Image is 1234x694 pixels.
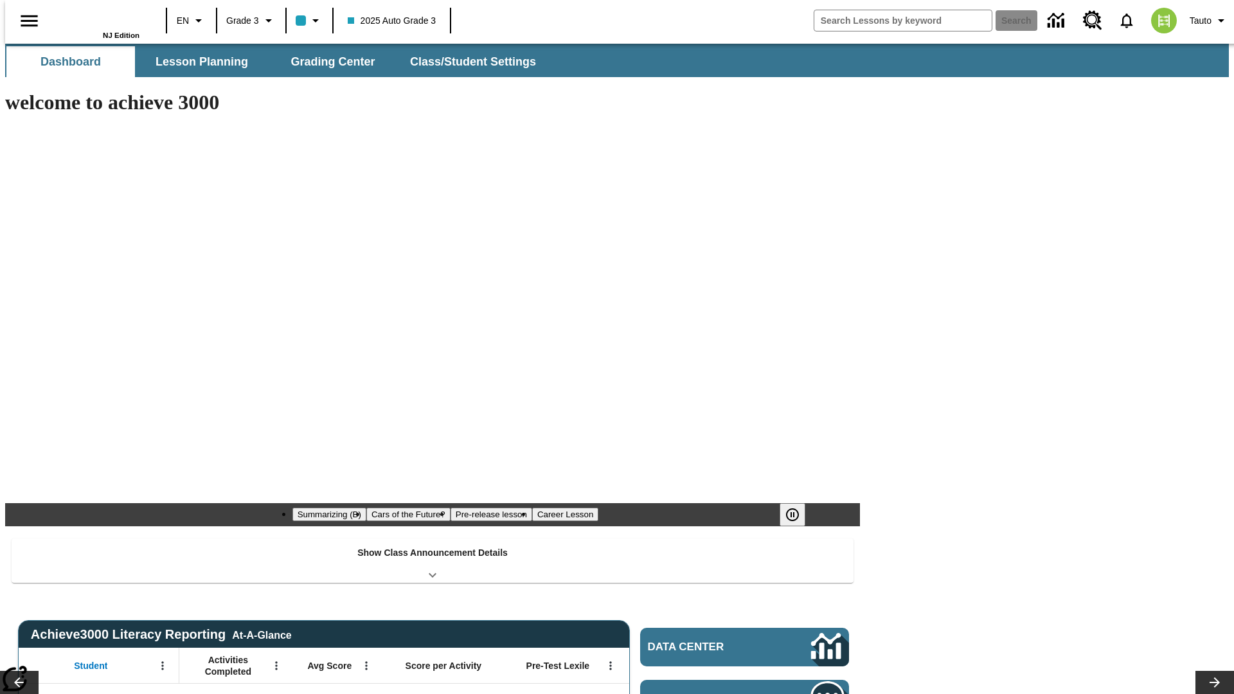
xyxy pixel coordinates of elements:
span: Pre-Test Lexile [526,660,590,672]
span: Grading Center [291,55,375,69]
span: Class/Student Settings [410,55,536,69]
button: Class color is light blue. Change class color [291,9,328,32]
button: Lesson carousel, Next [1195,671,1234,694]
span: Student [74,660,107,672]
button: Slide 4 Career Lesson [532,508,598,521]
a: Data Center [640,628,849,666]
button: Open Menu [357,656,376,675]
button: Open Menu [267,656,286,675]
span: Dashboard [40,55,101,69]
span: EN [177,14,189,28]
button: Pause [780,503,805,526]
input: search field [814,10,992,31]
button: Profile/Settings [1185,9,1234,32]
div: At-A-Glance [232,627,291,641]
span: Lesson Planning [156,55,248,69]
div: SubNavbar [5,46,548,77]
button: Select a new avatar [1143,4,1185,37]
button: Grade: Grade 3, Select a grade [221,9,282,32]
div: Show Class Announcement Details [12,538,854,583]
span: Tauto [1190,14,1212,28]
button: Dashboard [6,46,135,77]
button: Slide 1 Summarizing (B) [292,508,366,521]
span: Achieve3000 Literacy Reporting [31,627,292,642]
span: 2025 Auto Grade 3 [348,14,436,28]
span: Activities Completed [186,654,271,677]
span: NJ Edition [103,31,139,39]
button: Class/Student Settings [400,46,546,77]
span: Score per Activity [406,660,482,672]
button: Slide 3 Pre-release lesson [451,508,532,521]
a: Notifications [1110,4,1143,37]
button: Open Menu [601,656,620,675]
a: Home [56,6,139,31]
button: Open Menu [153,656,172,675]
button: Language: EN, Select a language [171,9,212,32]
button: Open side menu [10,2,48,40]
img: avatar image [1151,8,1177,33]
div: SubNavbar [5,44,1229,77]
span: Data Center [648,641,768,654]
button: Slide 2 Cars of the Future? [366,508,451,521]
button: Grading Center [269,46,397,77]
p: Show Class Announcement Details [357,546,508,560]
span: Grade 3 [226,14,259,28]
button: Lesson Planning [138,46,266,77]
div: Pause [780,503,818,526]
a: Resource Center, Will open in new tab [1075,3,1110,38]
div: Home [56,4,139,39]
span: Avg Score [307,660,352,672]
h1: welcome to achieve 3000 [5,91,860,114]
a: Data Center [1040,3,1075,39]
